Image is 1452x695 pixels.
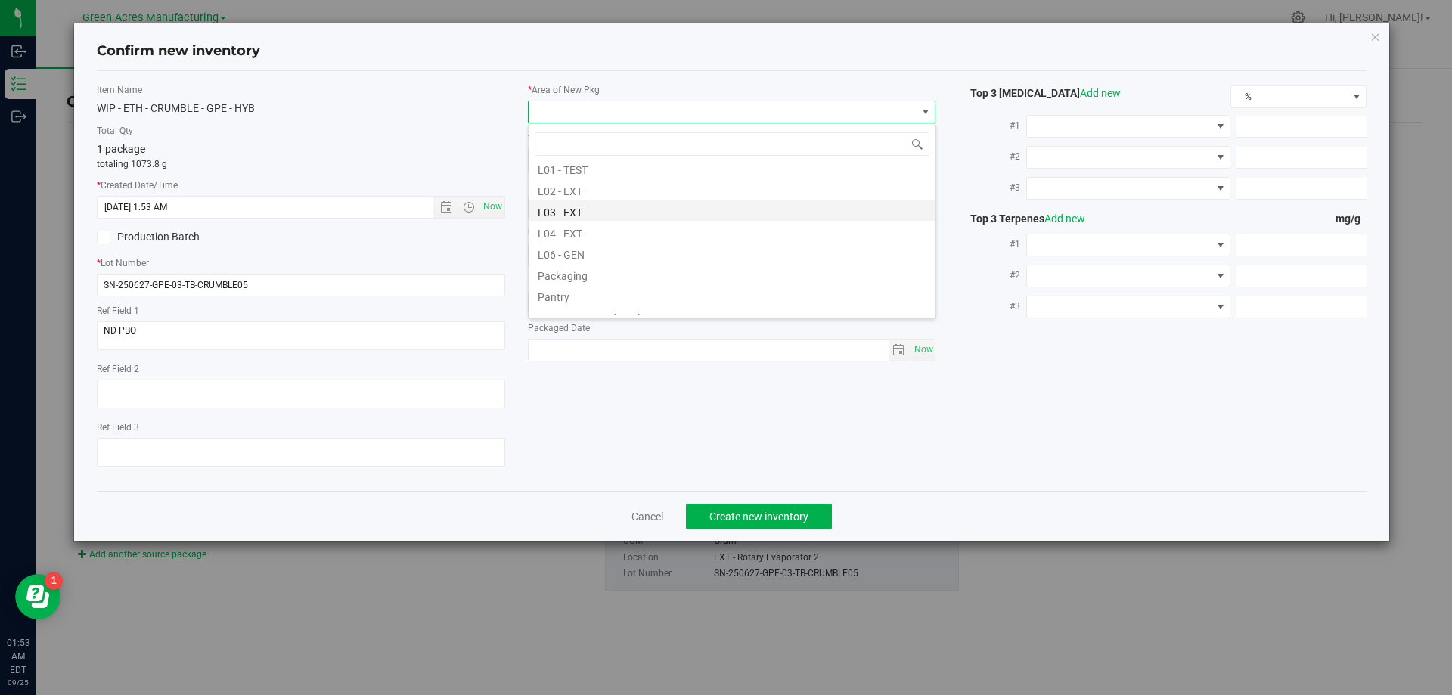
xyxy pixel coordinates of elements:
[97,178,505,192] label: Created Date/Time
[631,509,663,524] a: Cancel
[97,157,505,171] p: totaling 1073.8 g
[1231,86,1347,107] span: %
[1080,87,1121,99] a: Add new
[1336,213,1367,225] span: mg/g
[958,112,1026,139] label: #1
[911,339,936,361] span: Set Current date
[958,87,1121,99] span: Top 3 [MEDICAL_DATA]
[709,510,808,523] span: Create new inventory
[958,293,1026,320] label: #3
[97,143,145,155] span: 1 package
[958,143,1026,170] label: #2
[479,196,505,218] span: Set Current date
[958,231,1026,258] label: #1
[97,304,505,318] label: Ref Field 1
[45,572,63,590] iframe: Resource center unread badge
[97,83,505,97] label: Item Name
[97,229,290,245] label: Production Batch
[910,340,935,361] span: select
[958,262,1026,289] label: #2
[15,574,60,619] iframe: Resource center
[1044,213,1085,225] a: Add new
[97,256,505,270] label: Lot Number
[889,340,911,361] span: select
[433,201,459,213] span: Open the date view
[97,420,505,434] label: Ref Field 3
[958,213,1085,225] span: Top 3 Terpenes
[455,201,481,213] span: Open the time view
[528,83,936,97] label: Area of New Pkg
[97,124,505,138] label: Total Qty
[97,101,505,116] div: WIP - ETH - CRUMBLE - GPE - HYB
[686,504,832,529] button: Create new inventory
[528,321,936,335] label: Packaged Date
[97,42,260,61] h4: Confirm new inventory
[97,362,505,376] label: Ref Field 2
[958,174,1026,201] label: #3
